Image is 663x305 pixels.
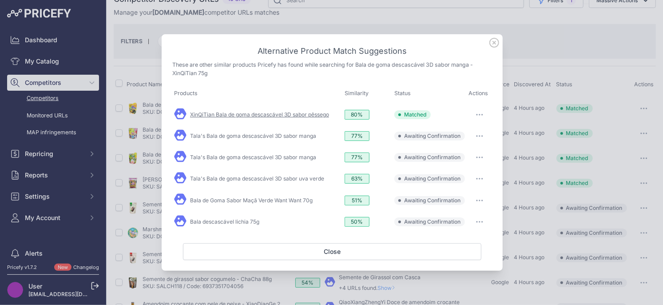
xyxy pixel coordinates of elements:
a: Tala's Bala de goma descascável 3D sabor manga [190,132,316,139]
span: Products [174,90,198,96]
span: Similarity [345,90,369,96]
span: Awaiting Confirmation [404,175,461,182]
span: Awaiting Confirmation [404,154,461,161]
span: Status [394,90,411,96]
span: 51% [345,196,369,205]
a: Bala de Goma Sabor Maçã Verde Want Want 70g [190,197,313,204]
span: Awaiting Confirmation [404,218,461,225]
span: 77% [345,131,369,141]
button: Close [183,243,481,260]
h3: Alternative Product Match Suggestions [172,45,492,57]
a: Bala descascável lichia 75g [190,218,259,225]
a: Tala's Bala de goma descascável 3D sabor uva verde [190,175,324,182]
span: 77% [345,152,369,162]
p: These are other similar products Pricefy has found while searching for Bala de goma descascável 3... [172,61,492,77]
span: 63% [345,174,369,184]
a: XinQiTian Bala de goma descascável 3D sabor pêssego [190,111,329,118]
span: 80% [345,110,369,120]
span: Awaiting Confirmation [404,132,461,140]
a: Tala's Bala de goma descascável 3D sabor manga [190,154,316,161]
span: Awaiting Confirmation [404,197,461,204]
span: 50% [345,217,369,227]
span: Matched [404,111,426,118]
span: Actions [468,90,488,96]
